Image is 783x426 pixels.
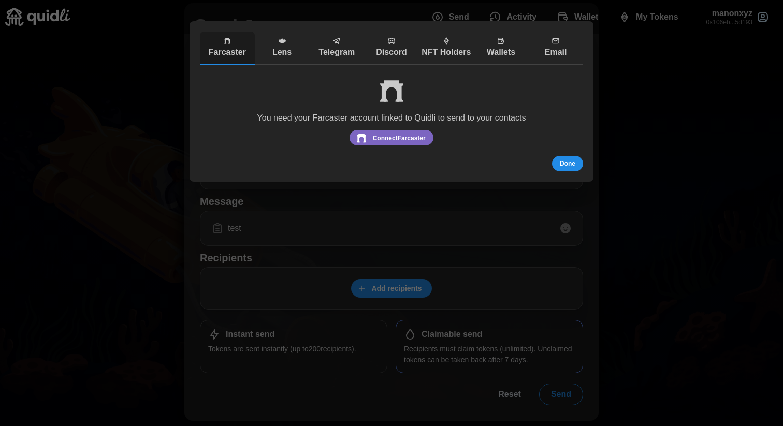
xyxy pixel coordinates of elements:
[552,156,583,171] button: Done
[257,112,526,125] p: You need your Farcaster account linked to Quidli to send to your contacts
[422,46,471,59] p: NFT Holders
[476,46,526,59] p: Wallets
[257,46,307,59] p: Lens
[312,46,361,59] p: Telegram
[367,46,416,59] p: Discord
[560,156,575,171] span: Done
[373,131,426,145] span: Connect Farcaster
[531,46,581,59] p: Email
[350,130,433,145] button: Connect Farcaster account
[202,46,252,59] p: Farcaster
